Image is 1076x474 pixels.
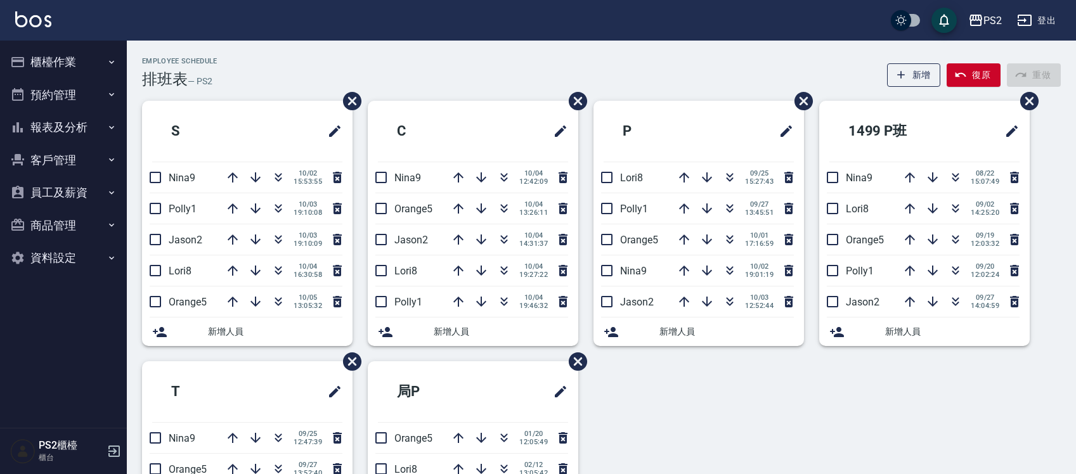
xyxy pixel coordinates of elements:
h2: T [152,369,259,414]
button: 復原 [947,63,1001,87]
span: Nina9 [169,172,195,184]
span: 10/04 [519,231,548,240]
span: 修改班表的標題 [545,116,568,146]
button: PS2 [963,8,1007,34]
span: 10/04 [519,262,548,271]
span: 10/02 [294,169,322,177]
span: 09/25 [294,430,322,438]
span: 刪除班表 [785,82,815,120]
div: 新增人員 [368,317,578,346]
span: 01/20 [519,430,548,438]
span: Lori8 [620,172,643,184]
span: 修改班表的標題 [545,376,568,407]
span: 修改班表的標題 [771,116,794,146]
span: Lori8 [394,265,417,277]
span: 13:26:11 [519,208,548,217]
span: 12:03:32 [971,240,999,248]
button: 報表及分析 [5,111,122,144]
div: 新增人員 [819,317,1030,346]
span: 09/27 [971,293,999,302]
span: 10/02 [745,262,774,271]
span: 10/03 [745,293,774,302]
h2: 局P [378,369,492,414]
span: Orange5 [394,203,432,215]
span: 修改班表的標題 [320,116,342,146]
p: 櫃台 [39,452,103,463]
h2: Employee Schedule [142,57,217,65]
span: Jason2 [846,296,879,308]
span: 14:31:37 [519,240,548,248]
span: 新增人員 [659,325,794,338]
span: 刪除班表 [334,343,363,380]
span: 14:04:59 [971,302,999,310]
span: 修改班表的標題 [320,376,342,407]
span: 19:46:32 [519,302,548,310]
span: 12:42:09 [519,177,548,186]
button: 新增 [887,63,941,87]
span: 刪除班表 [559,82,589,120]
span: 16:30:58 [294,271,322,279]
span: 刪除班表 [559,343,589,380]
h6: — PS2 [188,75,212,88]
span: 10/01 [745,231,774,240]
span: Jason2 [394,234,428,246]
span: 10/03 [294,231,322,240]
span: 15:53:55 [294,177,322,186]
span: 19:10:09 [294,240,322,248]
span: 09/20 [971,262,999,271]
span: 09/27 [745,200,774,208]
span: Polly1 [394,296,422,308]
h5: PS2櫃檯 [39,439,103,452]
span: 10/03 [294,200,322,208]
div: PS2 [983,13,1002,29]
span: 修改班表的標題 [997,116,1020,146]
span: 19:01:19 [745,271,774,279]
div: 新增人員 [142,317,353,346]
span: 02/12 [519,461,548,469]
span: Orange5 [394,432,432,444]
span: Jason2 [620,296,654,308]
span: 10/04 [294,262,322,271]
span: Jason2 [169,234,202,246]
span: 新增人員 [434,325,568,338]
span: Polly1 [169,203,197,215]
span: 新增人員 [885,325,1020,338]
img: Person [10,439,36,464]
span: 17:16:59 [745,240,774,248]
h2: 1499 P班 [829,108,961,154]
span: 10/04 [519,169,548,177]
span: 09/27 [294,461,322,469]
span: 12:47:39 [294,438,322,446]
span: Nina9 [846,172,872,184]
span: 09/19 [971,231,999,240]
span: Nina9 [620,265,647,277]
span: Polly1 [620,203,648,215]
span: 15:07:49 [971,177,999,186]
h2: C [378,108,485,154]
span: 19:27:22 [519,271,548,279]
h2: P [604,108,711,154]
span: Orange5 [620,234,658,246]
button: 商品管理 [5,209,122,242]
span: 14:25:20 [971,208,999,217]
span: Nina9 [169,432,195,444]
img: Logo [15,11,51,27]
span: 09/02 [971,200,999,208]
button: 櫃檯作業 [5,46,122,79]
span: 09/25 [745,169,774,177]
span: 12:52:44 [745,302,774,310]
span: Nina9 [394,172,421,184]
span: 10/05 [294,293,322,302]
span: Lori8 [846,203,869,215]
span: Orange5 [846,234,884,246]
span: 08/22 [971,169,999,177]
span: 10/04 [519,200,548,208]
div: 新增人員 [593,317,804,346]
button: 客戶管理 [5,144,122,177]
span: 12:05:49 [519,438,548,446]
button: 資料設定 [5,241,122,274]
span: 19:10:08 [294,208,322,217]
span: Polly1 [846,265,874,277]
button: 員工及薪資 [5,176,122,209]
span: 刪除班表 [1011,82,1040,120]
